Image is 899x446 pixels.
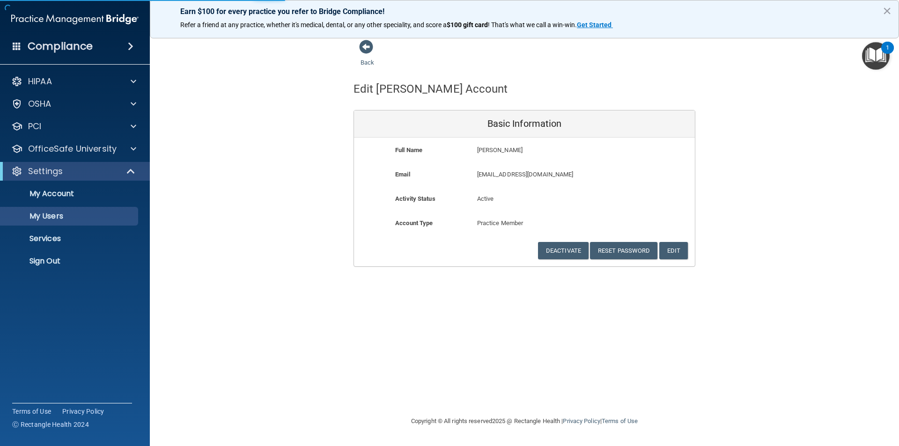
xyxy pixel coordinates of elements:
[28,98,52,110] p: OSHA
[6,234,134,243] p: Services
[659,242,688,259] button: Edit
[6,212,134,221] p: My Users
[447,21,488,29] strong: $100 gift card
[563,417,600,424] a: Privacy Policy
[477,218,572,229] p: Practice Member
[11,98,136,110] a: OSHA
[6,256,134,266] p: Sign Out
[28,166,63,177] p: Settings
[28,40,93,53] h4: Compliance
[395,146,422,154] b: Full Name
[180,7,869,16] p: Earn $100 for every practice you refer to Bridge Compliance!
[883,3,892,18] button: Close
[62,407,104,416] a: Privacy Policy
[28,121,41,132] p: PCI
[6,189,134,198] p: My Account
[11,166,136,177] a: Settings
[11,143,136,154] a: OfficeSafe University
[180,21,447,29] span: Refer a friend at any practice, whether it's medical, dental, or any other speciality, and score a
[395,171,410,178] b: Email
[862,42,890,70] button: Open Resource Center, 1 new notification
[395,195,435,202] b: Activity Status
[488,21,577,29] span: ! That's what we call a win-win.
[28,76,52,87] p: HIPAA
[602,417,638,424] a: Terms of Use
[28,143,117,154] p: OfficeSafe University
[477,169,626,180] p: [EMAIL_ADDRESS][DOMAIN_NAME]
[354,110,695,138] div: Basic Information
[477,145,626,156] p: [PERSON_NAME]
[577,21,612,29] strong: Get Started
[590,242,657,259] button: Reset Password
[477,193,572,205] p: Active
[11,76,136,87] a: HIPAA
[12,407,51,416] a: Terms of Use
[395,219,433,227] b: Account Type
[354,83,508,95] h4: Edit [PERSON_NAME] Account
[12,420,89,429] span: Ⓒ Rectangle Health 2024
[11,10,139,29] img: PMB logo
[577,21,613,29] a: Get Started
[361,48,374,66] a: Back
[886,48,889,60] div: 1
[538,242,589,259] button: Deactivate
[354,406,695,436] div: Copyright © All rights reserved 2025 @ Rectangle Health | |
[11,121,136,132] a: PCI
